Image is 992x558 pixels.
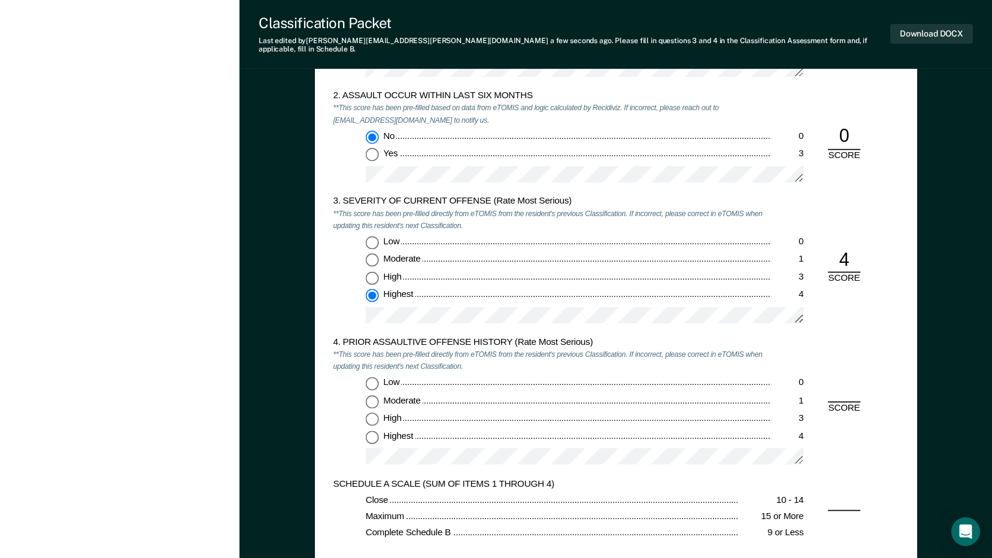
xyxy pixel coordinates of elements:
div: 10 - 14 [739,494,803,506]
div: SCORE [820,402,868,414]
span: a few seconds ago [550,37,612,45]
div: 4 [771,430,803,442]
input: Moderate1 [365,395,378,408]
input: Moderate1 [365,254,378,267]
div: 0 [771,131,803,142]
div: 2. ASSAULT OCCUR WITHIN LAST SIX MONTHS [333,90,771,102]
div: SCHEDULE A SCALE (SUM OF ITEMS 1 THROUGH 4) [333,478,771,490]
input: High3 [365,271,378,284]
em: **This score has been pre-filled based on data from eTOMIS and logic calculated by Recidiviz. If ... [333,103,718,124]
span: Highest [383,430,415,440]
div: 0 [828,125,860,149]
div: 3 [771,413,803,424]
div: 4 [771,289,803,301]
span: Highest [383,289,415,299]
div: Classification Packet [259,14,890,32]
div: 1 [771,395,803,407]
div: 0 [771,236,803,248]
div: 0 [771,377,803,389]
span: Close [365,494,390,504]
div: 1 [771,254,803,266]
div: Last edited by [PERSON_NAME][EMAIL_ADDRESS][PERSON_NAME][DOMAIN_NAME] . Please fill in questions ... [259,37,890,54]
span: Moderate [383,254,422,264]
div: SCORE [820,150,868,162]
div: 4. PRIOR ASSAULTIVE OFFENSE HISTORY (Rate Most Serious) [333,336,771,348]
input: High3 [365,413,378,426]
input: Highest4 [365,289,378,302]
span: High [383,271,403,281]
input: Highest4 [365,430,378,443]
span: No [383,131,396,141]
input: Low0 [365,377,378,390]
div: 3. SEVERITY OF CURRENT OFFENSE (Rate Most Serious) [333,196,771,208]
div: 4 [828,248,860,272]
div: 3 [771,148,803,160]
button: Download DOCX [890,24,973,44]
span: Complete Schedule B [365,527,452,537]
span: Yes [383,148,399,158]
div: Open Intercom Messenger [951,517,980,546]
span: Maximum [365,511,405,521]
div: 3 [771,271,803,283]
div: 15 or More [739,511,803,523]
div: SCORE [820,272,868,284]
span: Low [383,236,401,246]
input: Low0 [365,236,378,249]
span: High [383,413,403,423]
input: No0 [365,131,378,144]
input: Yes3 [365,148,378,161]
span: Moderate [383,395,422,405]
div: 9 or Less [739,527,803,539]
em: **This score has been pre-filled directly from eTOMIS from the resident's previous Classification... [333,350,762,371]
span: Low [383,377,401,387]
em: **This score has been pre-filled directly from eTOMIS from the resident's previous Classification... [333,208,762,229]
